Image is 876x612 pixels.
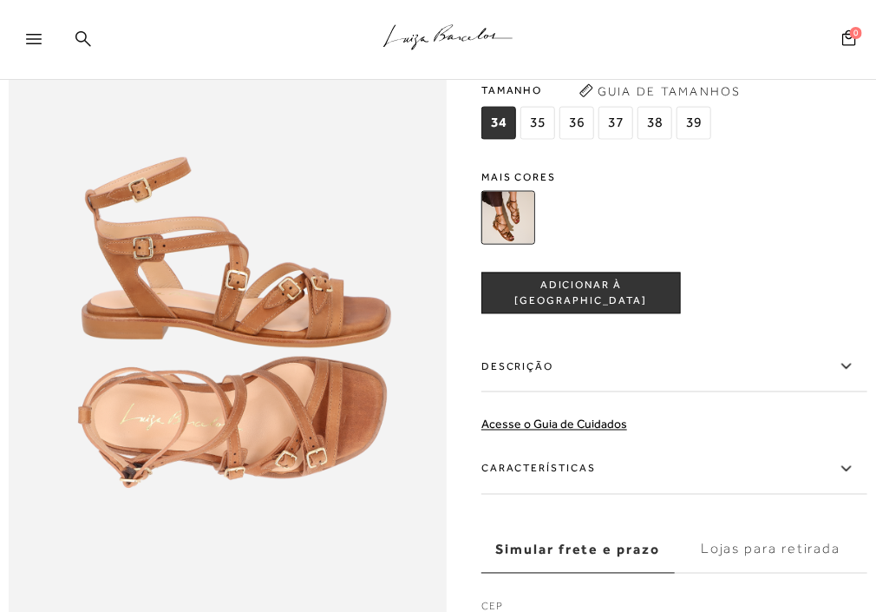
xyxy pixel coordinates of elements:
[637,107,672,140] span: 38
[481,172,867,182] span: Mais cores
[481,418,627,431] a: Acesse o Guia de Cuidados
[482,278,680,308] span: ADICIONAR À [GEOGRAPHIC_DATA]
[837,29,861,52] button: 0
[481,191,535,245] img: SANDÁLIA RASTEIRA MULTITIRAS EM COURO CARAMELO COM FIVELAS
[481,527,675,574] label: Simular frete e prazo
[481,444,867,495] label: Características
[677,107,711,140] span: 39
[481,77,716,103] span: Tamanho
[520,107,555,140] span: 35
[598,107,633,140] span: 37
[481,107,516,140] span: 34
[481,273,681,314] button: ADICIONAR À [GEOGRAPHIC_DATA]
[573,77,747,105] button: Guia de Tamanhos
[675,527,868,574] label: Lojas para retirada
[481,342,867,392] label: Descrição
[559,107,594,140] span: 36
[850,27,862,39] span: 0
